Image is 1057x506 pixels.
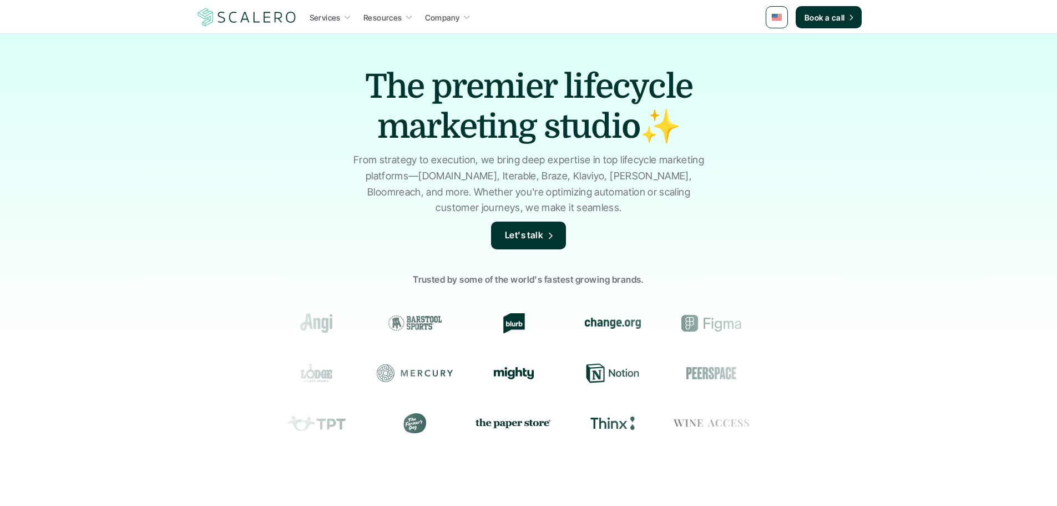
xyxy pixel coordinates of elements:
[278,313,355,333] div: Angi
[335,67,723,147] h1: The premier lifecycle marketing studio✨
[805,12,845,23] p: Book a call
[476,416,552,430] img: the paper store
[574,363,651,383] div: Notion
[505,228,544,243] p: Let's talk
[783,317,837,330] img: Groome
[673,363,750,383] div: Peerspace
[278,413,355,433] div: Teachers Pay Teachers
[377,313,453,333] div: Barstool
[196,7,298,27] a: Scalero company logo
[673,313,750,333] div: Figma
[377,363,453,383] div: Mercury
[310,12,341,23] p: Services
[772,413,848,433] div: Prose
[772,363,848,383] div: Resy
[476,313,552,333] div: Blurb
[363,12,402,23] p: Resources
[425,12,460,23] p: Company
[377,413,453,433] div: The Farmer's Dog
[278,363,355,383] div: Lodge Cast Iron
[574,313,651,333] div: change.org
[673,413,750,433] div: Wine Access
[796,6,862,28] a: Book a call
[348,152,709,216] p: From strategy to execution, we bring deep expertise in top lifecycle marketing platforms—[DOMAIN_...
[574,413,651,433] div: Thinx
[491,222,567,249] a: Let's talk
[196,7,298,28] img: Scalero company logo
[476,367,552,379] div: Mighty Networks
